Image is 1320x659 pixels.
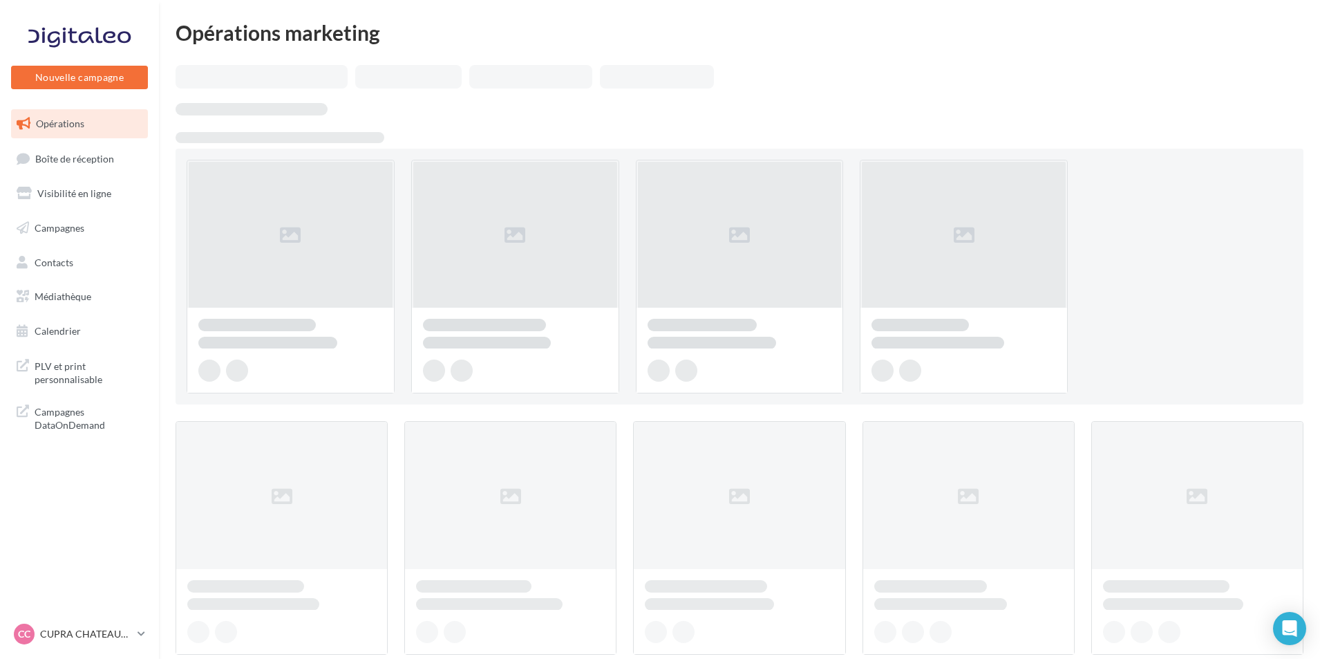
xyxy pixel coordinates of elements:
span: Campagnes [35,222,84,234]
a: Contacts [8,248,151,277]
a: Campagnes [8,214,151,243]
a: Opérations [8,109,151,138]
span: Visibilité en ligne [37,187,111,199]
span: Opérations [36,118,84,129]
span: PLV et print personnalisable [35,357,142,387]
a: Calendrier [8,317,151,346]
span: Boîte de réception [35,152,114,164]
a: Boîte de réception [8,144,151,174]
span: Médiathèque [35,290,91,302]
a: Campagnes DataOnDemand [8,397,151,438]
div: Opérations marketing [176,22,1303,43]
a: Médiathèque [8,282,151,311]
p: CUPRA CHATEAUROUX [40,627,132,641]
button: Nouvelle campagne [11,66,148,89]
a: PLV et print personnalisable [8,351,151,392]
span: Contacts [35,256,73,268]
div: Open Intercom Messenger [1273,612,1306,645]
span: CC [18,627,30,641]
span: Campagnes DataOnDemand [35,402,142,432]
span: Calendrier [35,325,81,337]
a: Visibilité en ligne [8,179,151,208]
a: CC CUPRA CHATEAUROUX [11,621,148,647]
